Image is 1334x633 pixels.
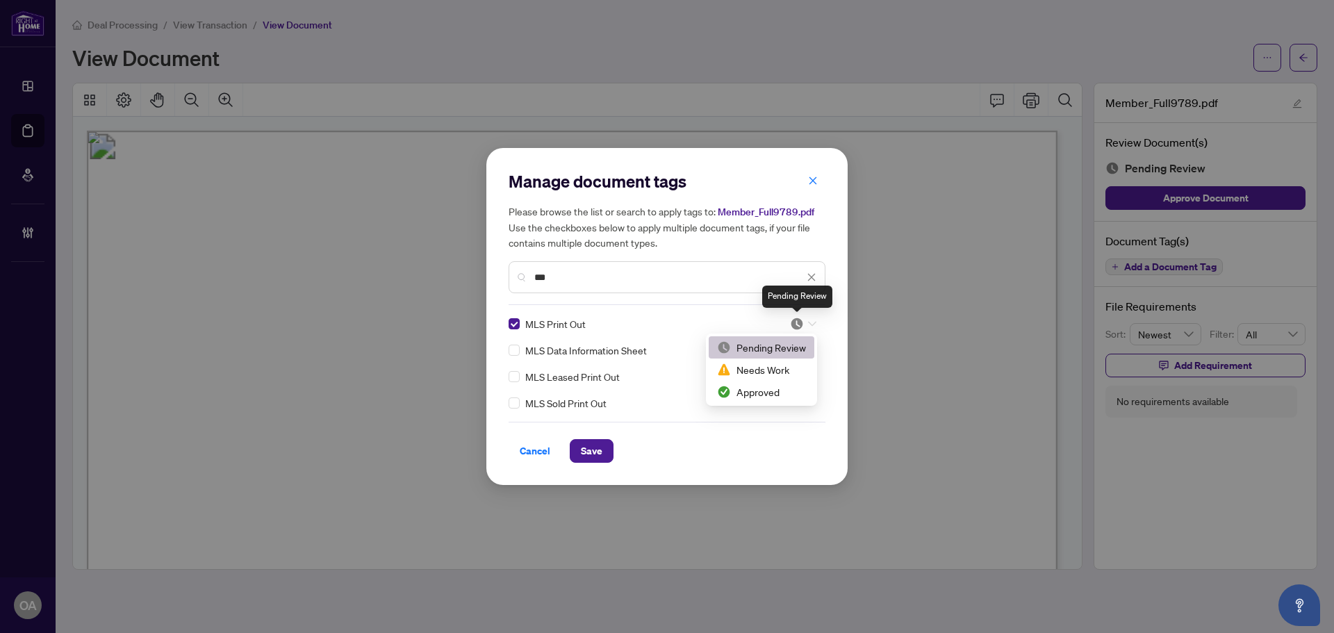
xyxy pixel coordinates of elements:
[762,286,832,308] div: Pending Review
[509,439,561,463] button: Cancel
[1278,584,1320,626] button: Open asap
[717,340,731,354] img: status
[525,316,586,331] span: MLS Print Out
[717,385,731,399] img: status
[709,381,814,403] div: Approved
[581,440,602,462] span: Save
[717,363,731,377] img: status
[525,343,647,358] span: MLS Data Information Sheet
[790,317,816,331] span: Pending Review
[520,440,550,462] span: Cancel
[570,439,614,463] button: Save
[509,170,825,192] h2: Manage document tags
[509,204,825,250] h5: Please browse the list or search to apply tags to: Use the checkboxes below to apply multiple doc...
[525,369,620,384] span: MLS Leased Print Out
[718,206,814,218] span: Member_Full9789.pdf
[717,384,806,400] div: Approved
[717,362,806,377] div: Needs Work
[807,272,816,282] span: close
[808,176,818,186] span: close
[717,340,806,355] div: Pending Review
[709,359,814,381] div: Needs Work
[709,336,814,359] div: Pending Review
[525,395,607,411] span: MLS Sold Print Out
[790,317,804,331] img: status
